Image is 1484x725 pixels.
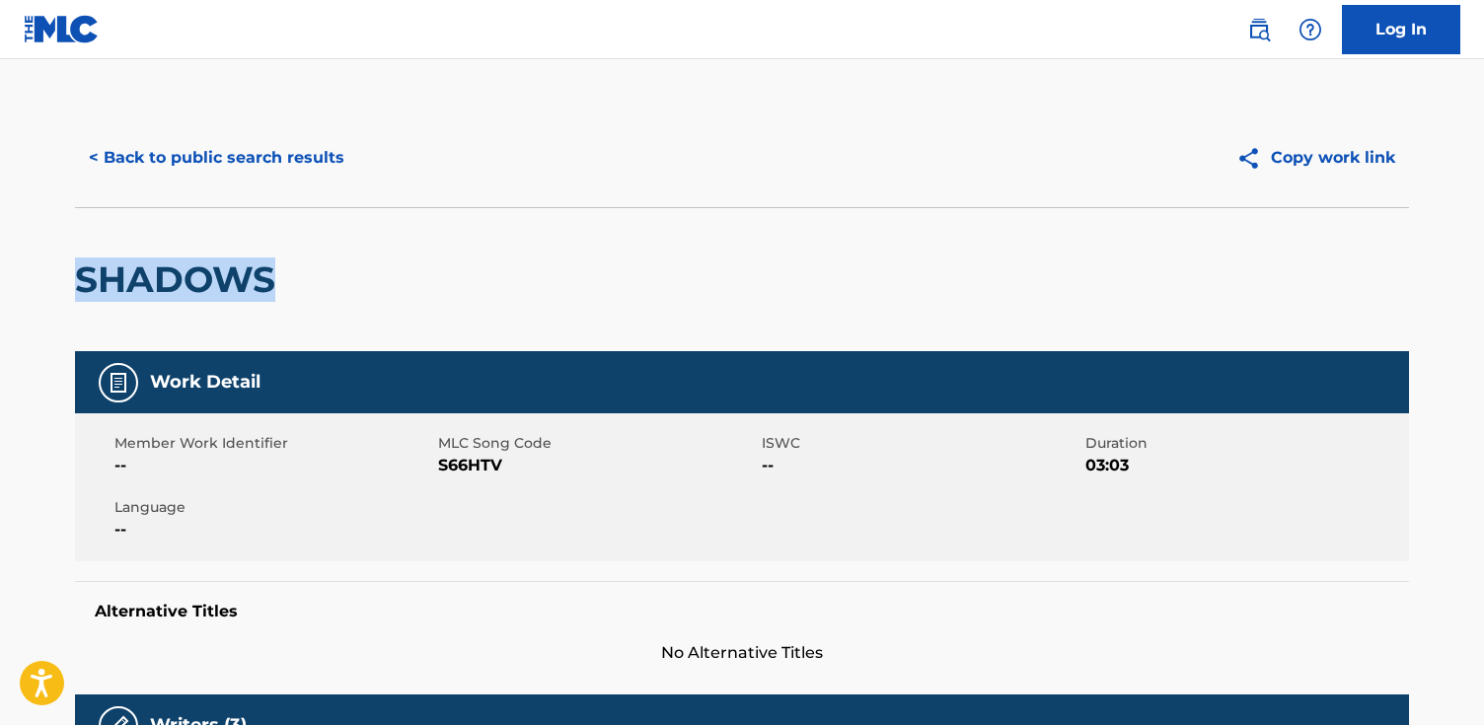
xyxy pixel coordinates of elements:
[1236,146,1271,171] img: Copy work link
[114,433,433,454] span: Member Work Identifier
[762,454,1080,477] span: --
[1385,630,1484,725] iframe: Chat Widget
[75,641,1409,665] span: No Alternative Titles
[1247,18,1271,41] img: search
[438,433,757,454] span: MLC Song Code
[1342,5,1460,54] a: Log In
[114,518,433,542] span: --
[1085,454,1404,477] span: 03:03
[762,433,1080,454] span: ISWC
[1298,18,1322,41] img: help
[75,257,285,302] h2: SHADOWS
[1085,433,1404,454] span: Duration
[150,371,260,394] h5: Work Detail
[107,371,130,395] img: Work Detail
[1239,10,1279,49] a: Public Search
[24,15,100,43] img: MLC Logo
[114,497,433,518] span: Language
[75,133,358,182] button: < Back to public search results
[438,454,757,477] span: S66HTV
[95,602,1389,621] h5: Alternative Titles
[1223,133,1409,182] button: Copy work link
[1291,10,1330,49] div: Help
[114,454,433,477] span: --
